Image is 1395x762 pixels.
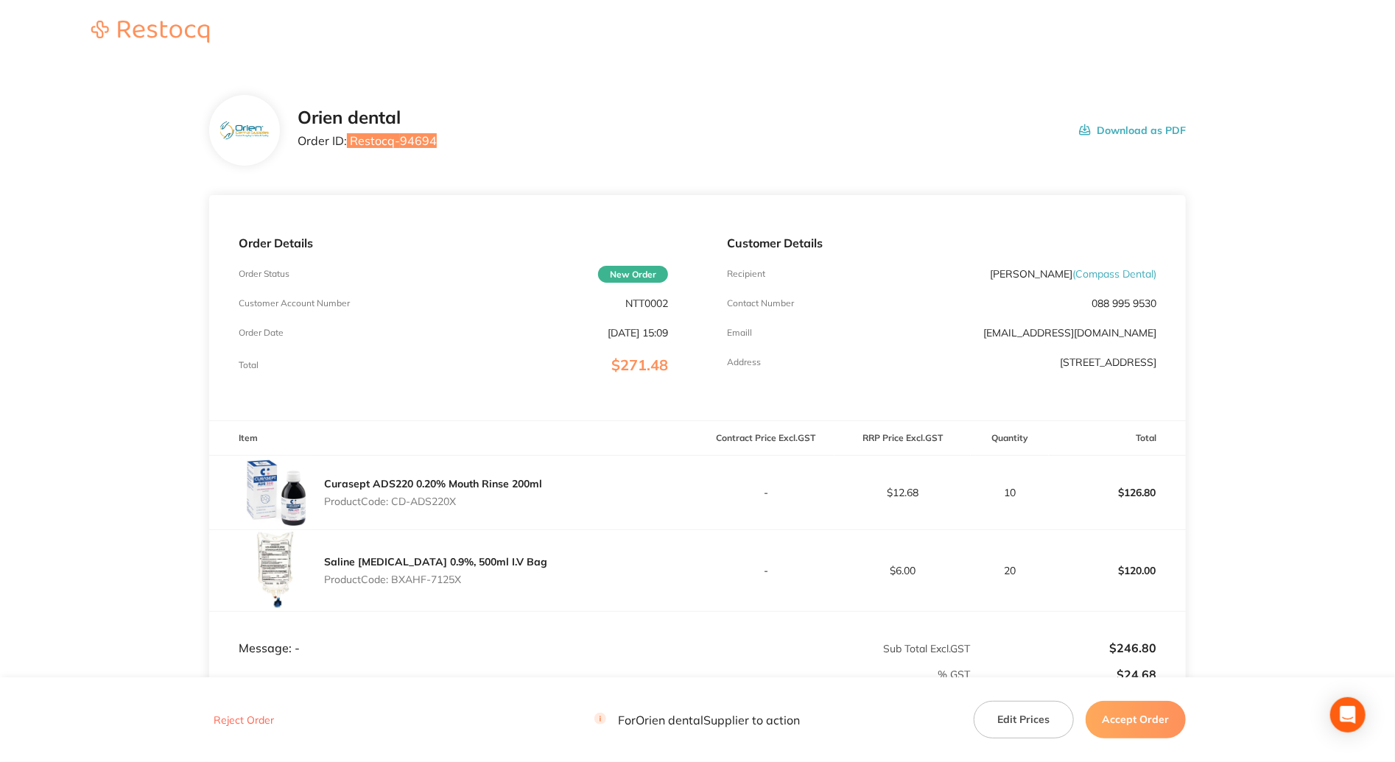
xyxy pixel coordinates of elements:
button: Edit Prices [974,701,1074,738]
p: Order Status [239,269,289,279]
p: Total [239,360,259,370]
p: Emaill [727,328,752,338]
p: Order Date [239,328,284,338]
p: Customer Details [727,236,1156,250]
img: MHNiaHdyYw [239,456,312,529]
h2: Orien dental [298,107,437,128]
th: Contract Price Excl. GST [697,421,834,456]
p: $12.68 [835,487,971,498]
p: [PERSON_NAME] [990,268,1156,280]
p: $6.00 [835,565,971,576]
img: eTEwcnBkag [220,121,268,140]
button: Accept Order [1086,701,1186,738]
p: NTT0002 [625,297,668,309]
p: % GST [210,668,970,680]
p: Address [727,357,761,367]
p: Order Details [239,236,668,250]
div: Open Intercom Messenger [1330,697,1366,733]
p: $24.68 [971,668,1156,681]
p: $120.00 [1050,553,1185,588]
a: [EMAIL_ADDRESS][DOMAIN_NAME] [983,326,1156,339]
p: $126.80 [1050,475,1185,510]
a: Restocq logo [77,21,224,45]
p: Customer Account Number [239,298,350,308]
p: - [698,565,834,576]
th: Item [209,421,697,456]
span: New Order [598,266,668,283]
th: Total [1049,421,1186,456]
p: Product Code: CD-ADS220X [324,495,542,507]
p: Contact Number [727,298,794,308]
a: Curasept ADS220 0.20% Mouth Rinse 200ml [324,477,542,490]
img: cTNkbXJpYw [239,530,312,612]
span: ( Compass Dental ) [1072,267,1156,281]
p: 10 [971,487,1048,498]
a: Saline [MEDICAL_DATA] 0.9%, 500ml I.V Bag [324,555,547,568]
p: 088 995 9530 [1092,297,1156,309]
th: RRP Price Excl. GST [834,421,971,456]
img: Restocq logo [77,21,224,43]
p: [DATE] 15:09 [608,327,668,339]
p: 20 [971,565,1048,576]
button: Download as PDF [1079,107,1186,153]
p: For Orien dental Supplier to action [594,713,800,727]
td: Message: - [209,612,697,656]
p: [STREET_ADDRESS] [1060,356,1156,368]
th: Quantity [971,421,1049,456]
button: Reject Order [209,713,278,727]
p: $246.80 [971,641,1156,655]
p: Sub Total Excl. GST [698,643,970,655]
p: Product Code: BXAHF-7125X [324,574,547,585]
p: Recipient [727,269,765,279]
p: - [698,487,834,498]
p: Order ID: Restocq- 94694 [298,134,437,147]
span: $271.48 [611,356,668,374]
